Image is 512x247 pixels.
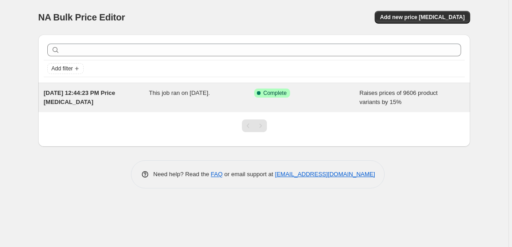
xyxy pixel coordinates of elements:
a: FAQ [211,171,223,178]
span: Complete [263,89,286,97]
nav: Pagination [242,119,267,132]
span: Add filter [51,65,73,72]
button: Add filter [47,63,84,74]
span: or email support at [223,171,275,178]
span: [DATE] 12:44:23 PM Price [MEDICAL_DATA] [44,89,115,105]
span: Need help? Read the [153,171,211,178]
span: Raises prices of 9606 product variants by 15% [360,89,438,105]
button: Add new price [MEDICAL_DATA] [375,11,470,24]
a: [EMAIL_ADDRESS][DOMAIN_NAME] [275,171,375,178]
span: NA Bulk Price Editor [38,12,125,22]
span: Add new price [MEDICAL_DATA] [380,14,465,21]
span: This job ran on [DATE]. [149,89,210,96]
